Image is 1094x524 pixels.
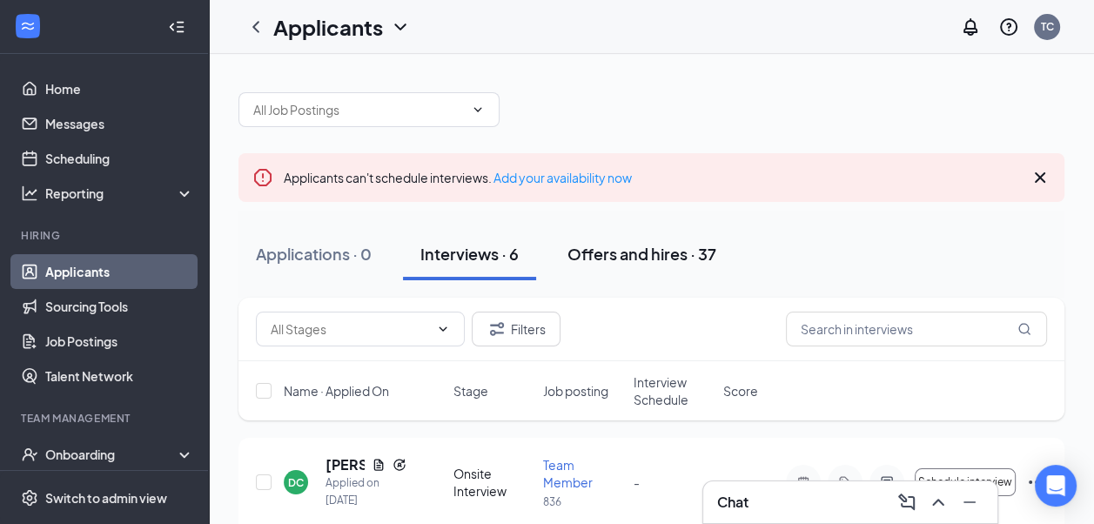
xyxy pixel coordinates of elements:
[45,289,194,324] a: Sourcing Tools
[21,489,38,507] svg: Settings
[284,170,632,185] span: Applicants can't schedule interviews.
[393,458,406,472] svg: Reapply
[21,446,38,463] svg: UserCheck
[453,382,488,400] span: Stage
[959,492,980,513] svg: Minimize
[390,17,411,37] svg: ChevronDown
[271,319,429,339] input: All Stages
[21,228,191,243] div: Hiring
[487,319,507,339] svg: Filter
[45,254,194,289] a: Applicants
[634,373,713,408] span: Interview Schedule
[634,474,640,490] span: -
[1026,472,1047,493] svg: Ellipses
[45,71,194,106] a: Home
[918,476,1012,488] span: Schedule interview
[45,106,194,141] a: Messages
[326,474,406,509] div: Applied on [DATE]
[45,489,167,507] div: Switch to admin view
[284,382,389,400] span: Name · Applied On
[543,457,593,490] span: Team Member
[253,100,464,119] input: All Job Postings
[543,382,608,400] span: Job posting
[472,312,560,346] button: Filter Filters
[1030,167,1050,188] svg: Cross
[273,12,383,42] h1: Applicants
[960,17,981,37] svg: Notifications
[915,468,1016,496] button: Schedule interview
[326,455,365,474] h5: [PERSON_NAME]
[19,17,37,35] svg: WorkstreamLogo
[288,475,304,490] div: DC
[1017,322,1031,336] svg: MagnifyingGlass
[493,170,632,185] a: Add your availability now
[256,243,372,265] div: Applications · 0
[543,494,622,509] p: 836
[168,18,185,36] svg: Collapse
[453,465,533,500] div: Onsite Interview
[924,488,952,516] button: ChevronUp
[793,475,814,489] svg: Note
[956,488,983,516] button: Minimize
[471,103,485,117] svg: ChevronDown
[245,17,266,37] svg: ChevronLeft
[835,475,856,489] svg: Tag
[893,488,921,516] button: ComposeMessage
[896,492,917,513] svg: ComposeMessage
[436,322,450,336] svg: ChevronDown
[21,185,38,202] svg: Analysis
[1035,465,1077,507] div: Open Intercom Messenger
[420,243,519,265] div: Interviews · 6
[45,446,179,463] div: Onboarding
[876,475,897,489] svg: ActiveChat
[786,312,1047,346] input: Search in interviews
[252,167,273,188] svg: Error
[717,493,748,512] h3: Chat
[21,411,191,426] div: Team Management
[45,324,194,359] a: Job Postings
[928,492,949,513] svg: ChevronUp
[45,359,194,393] a: Talent Network
[723,382,758,400] span: Score
[45,185,195,202] div: Reporting
[372,458,386,472] svg: Document
[567,243,716,265] div: Offers and hires · 37
[45,141,194,176] a: Scheduling
[1041,19,1054,34] div: TC
[998,17,1019,37] svg: QuestionInfo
